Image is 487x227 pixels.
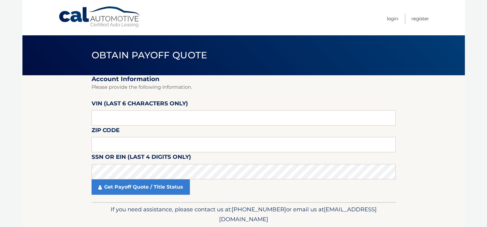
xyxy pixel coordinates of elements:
a: Login [387,14,398,24]
label: SSN or EIN (last 4 digits only) [92,152,191,164]
p: Please provide the following information. [92,83,396,92]
label: VIN (last 6 characters only) [92,99,188,110]
span: [PHONE_NUMBER] [232,206,286,213]
a: Register [411,14,429,24]
span: Obtain Payoff Quote [92,49,207,61]
h2: Account Information [92,75,396,83]
p: If you need assistance, please contact us at: or email us at [96,205,392,224]
a: Get Payoff Quote / Title Status [92,179,190,195]
label: Zip Code [92,126,120,137]
a: Cal Automotive [58,6,141,28]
